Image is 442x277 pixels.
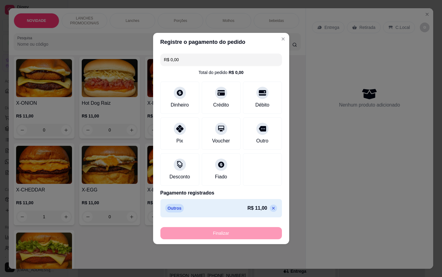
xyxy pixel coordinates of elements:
div: Crédito [213,101,229,109]
input: Ex.: hambúrguer de cordeiro [164,54,278,66]
p: Pagamento registrados [160,189,282,197]
div: Dinheiro [171,101,189,109]
div: R$ 0,00 [228,69,243,75]
div: Voucher [212,137,230,145]
div: Desconto [170,173,190,181]
div: Outro [256,137,268,145]
div: Fiado [215,173,227,181]
div: Total do pedido [198,69,243,75]
div: Pix [176,137,183,145]
div: Débito [255,101,269,109]
p: R$ 11,00 [248,205,267,212]
header: Registre o pagamento do pedido [153,33,289,51]
p: Outros [165,204,184,212]
button: Close [278,34,288,44]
